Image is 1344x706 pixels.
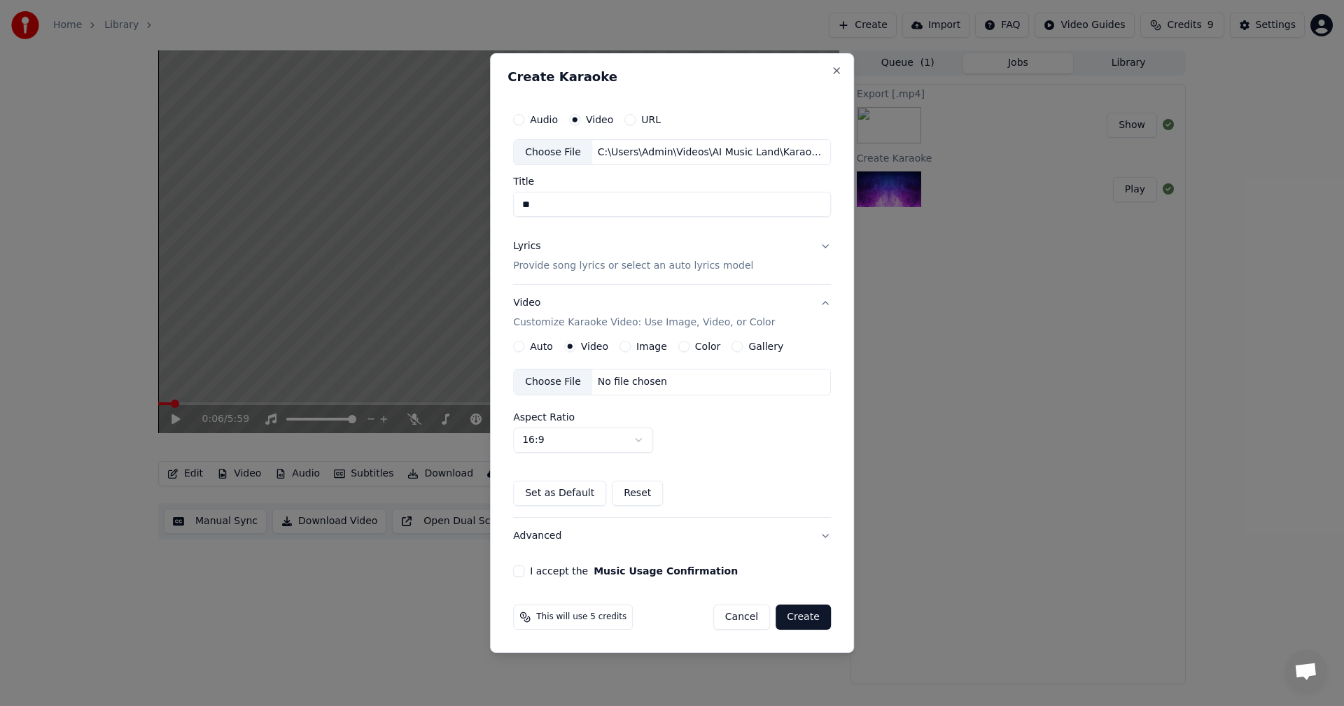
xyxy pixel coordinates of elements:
p: Provide song lyrics or select an auto lyrics model [513,260,753,274]
h2: Create Karaoke [507,71,836,83]
button: Advanced [513,518,831,554]
label: URL [641,115,661,125]
label: Color [695,341,721,351]
label: Aspect Ratio [513,412,831,422]
button: Cancel [713,605,770,630]
label: I accept the [530,566,738,576]
p: Customize Karaoke Video: Use Image, Video, or Color [513,316,775,330]
div: No file chosen [592,375,673,389]
button: LyricsProvide song lyrics or select an auto lyrics model [513,229,831,285]
label: Gallery [748,341,783,351]
label: Image [636,341,667,351]
label: Auto [530,341,553,351]
button: Create [776,605,831,630]
button: VideoCustomize Karaoke Video: Use Image, Video, or Color [513,285,831,341]
button: Set as Default [513,481,606,506]
div: VideoCustomize Karaoke Video: Use Image, Video, or Color [513,341,831,517]
div: Video [513,297,775,330]
div: C:\Users\Admin\Videos\AI Music Land\Karaoke\Nguoi [PERSON_NAME] Ve\Nguoi [PERSON_NAME] Ve-Karaoke... [592,146,830,160]
label: Video [586,115,613,125]
label: Title [513,177,831,187]
div: Choose File [514,369,592,395]
button: I accept the [594,566,738,576]
label: Audio [530,115,558,125]
button: Reset [612,481,663,506]
div: Lyrics [513,240,540,254]
div: Choose File [514,140,592,165]
label: Video [581,341,608,351]
span: This will use 5 credits [536,612,626,623]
